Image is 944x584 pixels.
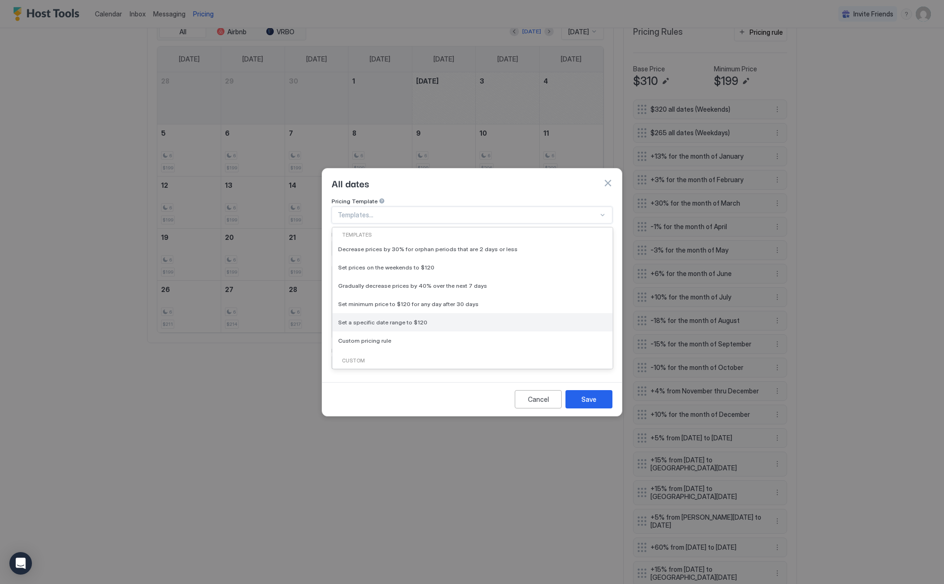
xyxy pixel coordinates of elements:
span: Pricing Template [332,198,378,205]
span: Gradually decrease prices by 40% over the next 7 days [338,282,487,289]
div: Templates [336,231,609,239]
span: Set prices on the weekends to $120 [338,264,434,271]
div: Save [581,394,596,404]
span: All dates [332,176,369,190]
div: Cancel [528,394,549,404]
span: Set minimum price to $120 for any day after 30 days [338,300,479,307]
button: Cancel [515,390,562,408]
span: Custom pricing rule [338,337,391,344]
div: Open Intercom Messenger [9,552,32,575]
div: Custom [336,357,609,365]
span: Decrease prices by 30% for orphan periods that are 2 days or less [338,246,518,253]
span: Days of the week [332,347,377,354]
span: Rule Type [332,231,358,238]
span: Set a specific date range to $120 [338,319,427,326]
button: Save [565,390,612,408]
